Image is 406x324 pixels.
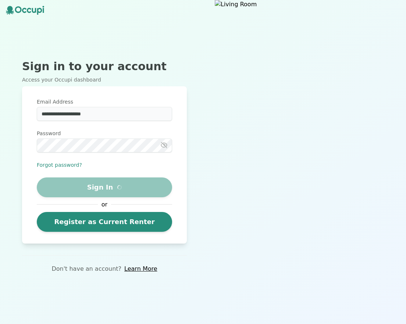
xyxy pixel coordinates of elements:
[22,60,187,73] h2: Sign in to your account
[37,212,172,232] a: Register as Current Renter
[51,264,121,273] p: Don't have an account?
[37,130,172,137] label: Password
[37,98,172,105] label: Email Address
[37,161,82,169] button: Forgot password?
[124,264,157,273] a: Learn More
[98,200,111,209] span: or
[22,76,187,83] p: Access your Occupi dashboard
